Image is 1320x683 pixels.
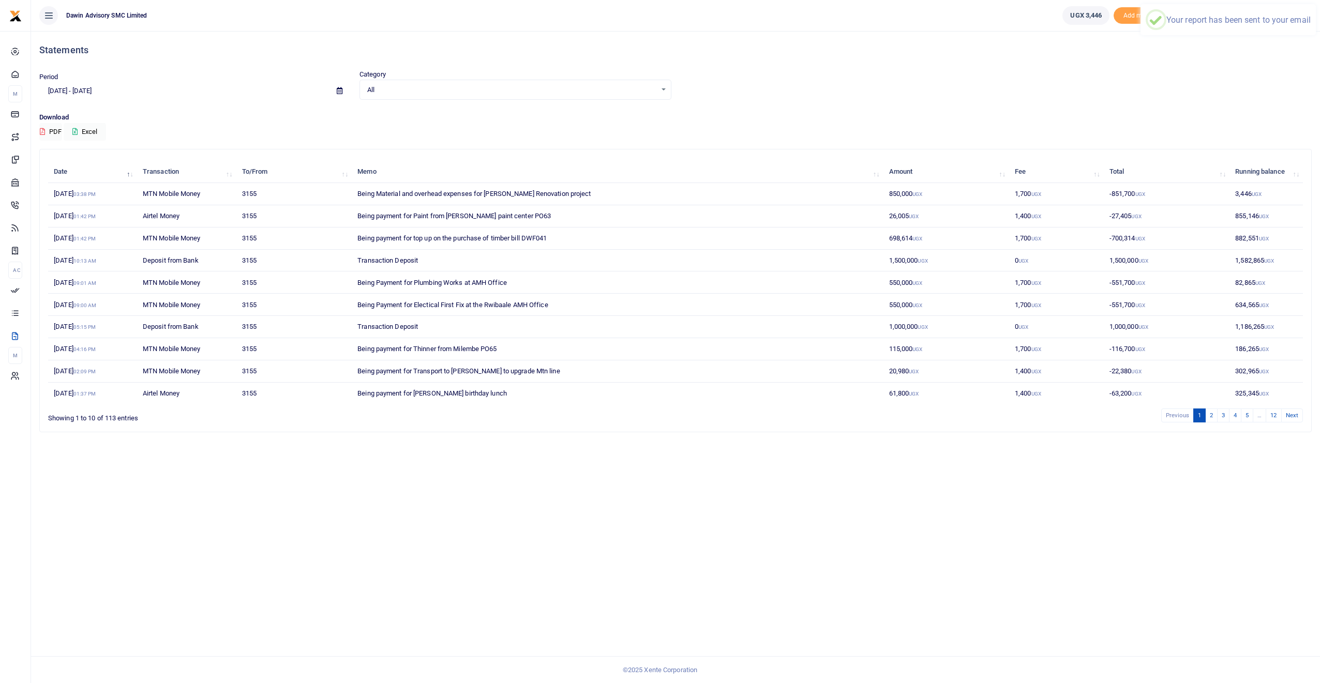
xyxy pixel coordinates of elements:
small: UGX [909,369,919,374]
small: UGX [909,214,919,219]
td: [DATE] [48,250,137,272]
td: 61,800 [883,383,1009,404]
label: Period [39,72,58,82]
small: UGX [1259,346,1269,352]
th: Total: activate to sort column ascending [1104,161,1230,183]
small: UGX [918,258,927,264]
td: 82,865 [1229,271,1303,294]
td: 3155 [236,360,352,383]
small: UGX [1018,324,1028,330]
td: 20,980 [883,360,1009,383]
td: MTN Mobile Money [137,294,236,316]
img: logo-small [9,10,22,22]
label: Category [359,69,386,80]
small: UGX [1031,302,1041,308]
small: UGX [1031,391,1041,397]
li: M [8,85,22,102]
p: Download [39,112,1312,123]
td: Being Payment for Plumbing Works at AMH Office [352,271,883,294]
small: UGX [1131,369,1141,374]
td: Being payment for top up on the purchase of timber bill DWF041 [352,227,883,250]
button: PDF [39,123,62,141]
small: UGX [918,324,927,330]
td: 1,400 [1009,360,1104,383]
small: UGX [1259,369,1269,374]
small: UGX [1264,258,1274,264]
td: 3155 [236,183,352,205]
td: 1,000,000 [883,316,1009,338]
small: UGX [912,280,922,286]
td: 698,614 [883,227,1009,250]
button: Excel [64,123,106,141]
td: 634,565 [1229,294,1303,316]
div: Your report has been sent to your email [1166,15,1311,25]
small: UGX [1259,391,1269,397]
td: 1,400 [1009,205,1104,227]
td: -27,405 [1104,205,1230,227]
td: Airtel Money [137,205,236,227]
small: UGX [1138,324,1148,330]
td: Transaction Deposit [352,250,883,272]
small: UGX [1131,214,1141,219]
small: UGX [1031,346,1041,352]
small: UGX [912,302,922,308]
td: 1,582,865 [1229,250,1303,272]
li: Wallet ballance [1058,6,1114,25]
small: 10:13 AM [73,258,97,264]
td: -551,700 [1104,271,1230,294]
td: 1,186,265 [1229,316,1303,338]
small: UGX [1255,280,1265,286]
td: 1,700 [1009,338,1104,360]
th: Date: activate to sort column descending [48,161,137,183]
td: 1,700 [1009,294,1104,316]
small: 01:42 PM [73,236,96,241]
small: 05:15 PM [73,324,96,330]
td: -851,700 [1104,183,1230,205]
td: 1,700 [1009,227,1104,250]
a: UGX 3,446 [1062,6,1109,25]
span: UGX 3,446 [1070,10,1102,21]
small: UGX [909,391,919,397]
small: UGX [1031,214,1041,219]
td: MTN Mobile Money [137,271,236,294]
small: UGX [1259,236,1269,241]
td: [DATE] [48,316,137,338]
td: 26,005 [883,205,1009,227]
small: UGX [1138,258,1148,264]
td: 115,000 [883,338,1009,360]
td: Being Material and overhead expenses for [PERSON_NAME] Renovation project [352,183,883,205]
td: [DATE] [48,360,137,383]
td: 1,400 [1009,383,1104,404]
th: Fee: activate to sort column ascending [1009,161,1104,183]
small: UGX [1264,324,1274,330]
h4: Statements [39,44,1312,56]
small: UGX [1135,346,1145,352]
td: MTN Mobile Money [137,360,236,383]
span: All [367,85,656,95]
small: 09:01 AM [73,280,97,286]
small: 03:38 PM [73,191,96,197]
td: -700,314 [1104,227,1230,250]
th: Amount: activate to sort column ascending [883,161,1009,183]
td: 1,500,000 [1104,250,1230,272]
td: 3155 [236,294,352,316]
td: 1,700 [1009,271,1104,294]
a: 3 [1217,408,1229,422]
small: UGX [1259,302,1269,308]
small: UGX [912,236,922,241]
td: [DATE] [48,183,137,205]
li: Ac [8,262,22,279]
td: 1,700 [1009,183,1104,205]
span: Add money [1114,7,1165,24]
small: 01:42 PM [73,214,96,219]
a: Add money [1114,11,1165,19]
td: Being payment for [PERSON_NAME] birthday lunch [352,383,883,404]
td: Deposit from Bank [137,316,236,338]
td: Being payment for Thinner from Milembe PO65 [352,338,883,360]
small: UGX [1031,280,1041,286]
td: -22,380 [1104,360,1230,383]
td: 882,551 [1229,227,1303,250]
a: 5 [1241,408,1253,422]
td: [DATE] [48,271,137,294]
td: 550,000 [883,271,1009,294]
